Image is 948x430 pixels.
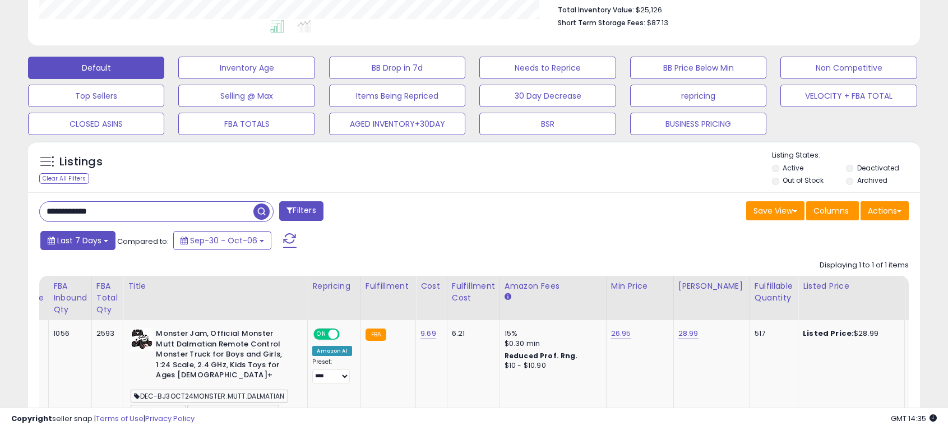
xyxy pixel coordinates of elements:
span: Last 7 Days [57,235,101,246]
b: Listed Price: [803,328,854,339]
span: Columns [813,205,849,216]
div: Amazon Fees [505,280,602,292]
img: 51-6X-g+hAL._SL40_.jpg [131,329,153,351]
div: Min Price [611,280,669,292]
a: 9.69 [420,328,436,339]
button: Top Sellers [28,85,164,107]
div: FBA Total Qty [96,280,119,316]
span: $87.13 [647,17,668,28]
div: Listed Price [803,280,900,292]
b: Reduced Prof. Rng. [505,351,578,360]
button: BB Drop in 7d [329,57,465,79]
div: Clear All Filters [39,173,89,184]
button: Filters [279,201,323,221]
button: repricing [630,85,766,107]
a: Privacy Policy [145,413,195,424]
div: $0.30 min [505,339,598,349]
div: 6.21 [452,329,491,339]
div: Amazon AI [312,346,352,356]
div: 517 [755,329,789,339]
button: BUSINESS PRICING [630,113,766,135]
button: FBA TOTALS [178,113,315,135]
label: Active [783,163,803,173]
button: Inventory Age [178,57,315,79]
button: Items Being Repriced [329,85,465,107]
div: 1056 [53,329,83,339]
button: Non Competitive [780,57,917,79]
label: Archived [857,175,887,185]
span: Compared to: [117,236,169,247]
span: 2025-10-14 14:35 GMT [891,413,937,424]
button: Last 7 Days [40,231,115,250]
div: Repricing [312,280,355,292]
div: seller snap | | [11,414,195,424]
strong: Copyright [11,413,52,424]
div: Displaying 1 to 1 of 1 items [820,260,909,271]
span: DEC-BJ3OCT24MONSTER.MUTT.DALMATIAN [131,390,288,403]
span: Sep-30 - Oct-06 [190,235,257,246]
button: BSR [479,113,616,135]
li: $25,126 [558,2,900,16]
div: Preset: [312,358,352,383]
a: 26.95 [611,328,631,339]
button: Save View [746,201,804,220]
button: Columns [806,201,859,220]
b: Short Term Storage Fees: [558,18,645,27]
small: FBA [366,329,386,341]
button: VELOCITY + FBA TOTAL [780,85,917,107]
h5: Listings [59,154,103,170]
div: 15% [505,329,598,339]
div: Cost [420,280,442,292]
div: $28.99 [803,329,896,339]
button: Sep-30 - Oct-06 [173,231,271,250]
button: BB Price Below Min [630,57,766,79]
p: Listing States: [772,150,920,161]
div: 2593 [96,329,115,339]
button: Needs to Reprice [479,57,616,79]
div: Fulfillment Cost [452,280,495,304]
button: CLOSED ASINS [28,113,164,135]
label: Out of Stock [783,175,824,185]
button: AGED INVENTORY+30DAY [329,113,465,135]
a: 28.99 [678,328,699,339]
a: Terms of Use [96,413,144,424]
small: Amazon Fees. [505,292,511,302]
div: Fulfillment [366,280,411,292]
b: Total Inventory Value: [558,5,634,15]
button: Selling @ Max [178,85,315,107]
div: FBA inbound Qty [53,280,87,316]
span: ON [315,330,329,339]
div: FBA Available Qty [7,280,44,316]
div: Title [128,280,303,292]
div: Fulfillable Quantity [755,280,793,304]
span: OFF [338,330,356,339]
label: Deactivated [857,163,899,173]
button: Actions [861,201,909,220]
div: [PERSON_NAME] [678,280,745,292]
button: 30 Day Decrease [479,85,616,107]
button: Default [28,57,164,79]
div: $10 - $10.90 [505,361,598,371]
b: Monster Jam, Official Monster Mutt Dalmatian Remote Control Monster Truck for Boys and Girls, 1:2... [156,329,292,383]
